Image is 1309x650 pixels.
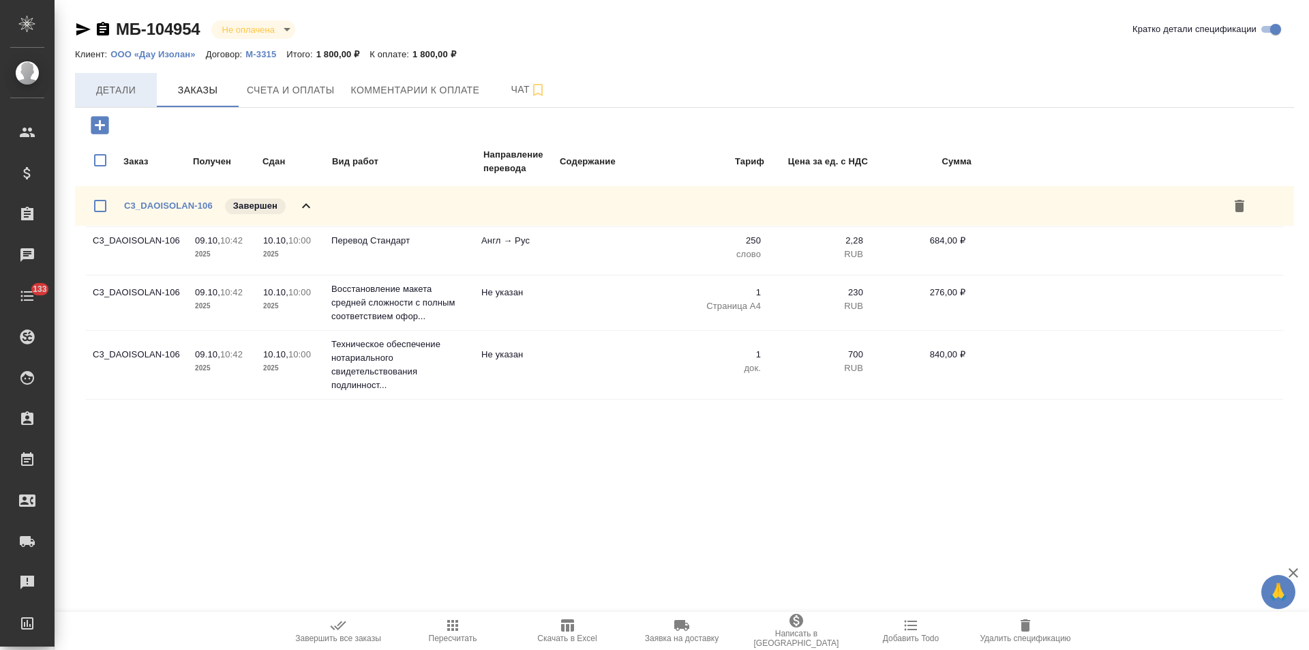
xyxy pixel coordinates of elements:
td: Сдан [262,147,330,176]
p: 700 [774,348,863,361]
div: Не оплачена [211,20,295,39]
a: М-3315 [245,48,286,59]
p: ООО «Дау Изолан» [110,49,205,59]
span: 133 [25,282,55,296]
p: 684,00 ₽ [877,234,965,248]
a: 133 [3,279,51,313]
span: Счета и оплаты [247,82,335,99]
span: Детали [83,82,149,99]
p: 10.10, [263,235,288,246]
p: 09.10, [195,349,220,359]
p: Договор: [206,49,246,59]
button: Скопировать ссылку для ЯМессенджера [75,21,91,38]
p: док. [672,361,761,375]
p: 2025 [263,299,318,313]
a: C3_DAOISOLAN-106 [124,201,213,211]
td: Тариф [669,147,765,176]
p: 10:42 [220,235,243,246]
td: C3_DAOISOLAN-106 [86,227,188,275]
span: Чат [496,81,561,98]
p: 09.10, [195,287,220,297]
p: Завершен [233,199,277,213]
p: 1 800,00 ₽ [412,49,466,59]
p: RUB [774,299,863,313]
td: C3_DAOISOLAN-106 [86,341,188,389]
a: ООО «Дау Изолан» [110,48,205,59]
p: 1 800,00 ₽ [316,49,370,59]
p: 10.10, [263,349,288,359]
p: 250 [672,234,761,248]
p: 09.10, [195,235,220,246]
p: М-3315 [245,49,286,59]
p: 2025 [263,248,318,261]
button: 🙏 [1261,575,1295,609]
td: C3_DAOISOLAN-106 [86,279,188,327]
p: Итого: [286,49,316,59]
p: Восстановление макета средней сложности с полным соответствием офор... [331,282,468,323]
td: Не указан [475,341,550,389]
p: 840,00 ₽ [877,348,965,361]
span: Комментарии к оплате [351,82,480,99]
p: 2025 [263,361,318,375]
div: C3_DAOISOLAN-106Завершен [75,186,1294,226]
p: 2025 [195,248,250,261]
button: Скопировать ссылку [95,21,111,38]
p: Страница А4 [672,299,761,313]
p: 2,28 [774,234,863,248]
p: 10:42 [220,287,243,297]
p: Клиент: [75,49,110,59]
td: Заказ [123,147,191,176]
p: 230 [774,286,863,299]
p: RUB [774,248,863,261]
td: Цена за ед. с НДС [766,147,869,176]
td: Получен [192,147,260,176]
p: 1 [672,348,761,361]
td: Англ → Рус [475,227,550,275]
td: Сумма [870,147,972,176]
p: слово [672,248,761,261]
p: 2025 [195,361,250,375]
p: 276,00 ₽ [877,286,965,299]
p: RUB [774,361,863,375]
p: 10:42 [220,349,243,359]
p: 10:00 [288,287,311,297]
p: 10.10, [263,287,288,297]
td: Не указан [475,279,550,327]
p: 1 [672,286,761,299]
p: 10:00 [288,349,311,359]
span: Кратко детали спецификации [1132,23,1257,36]
td: Вид работ [331,147,481,176]
p: Техническое обеспечение нотариального свидетельствования подлинност... [331,338,468,392]
svg: Подписаться [530,82,546,98]
span: 🙏 [1267,578,1290,606]
p: Перевод Стандарт [331,234,468,248]
button: Добавить заказ [81,111,119,139]
p: 10:00 [288,235,311,246]
span: Заказы [165,82,230,99]
p: 2025 [195,299,250,313]
button: Не оплачена [218,24,279,35]
a: МБ-104954 [116,20,200,38]
td: Направление перевода [483,147,558,176]
td: Содержание [559,147,668,176]
p: К оплате: [370,49,412,59]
